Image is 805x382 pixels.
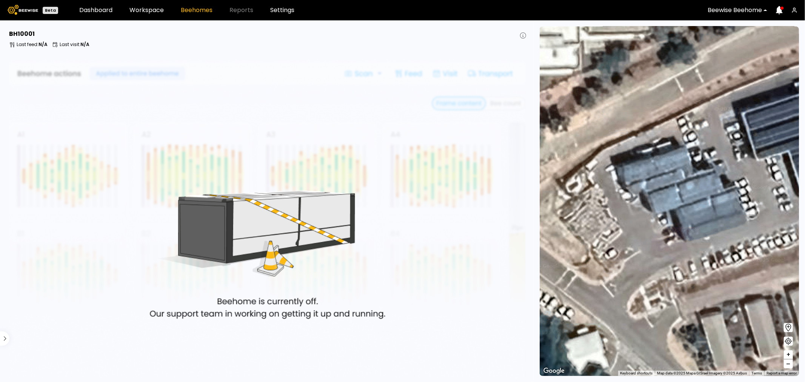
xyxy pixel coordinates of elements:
[80,41,89,48] b: N/A
[784,359,793,368] button: –
[767,371,797,375] a: Report a map error
[787,359,791,369] span: –
[60,42,89,47] p: Last visit :
[9,31,35,37] h3: BH 10001
[229,7,253,13] span: Reports
[38,41,48,48] b: N/A
[43,7,58,14] div: Beta
[129,7,164,13] a: Workspace
[17,42,48,47] p: Last feed :
[657,371,747,375] span: Map data ©2025 Mapa GISrael Imagery ©2025 Airbus
[270,7,294,13] a: Settings
[181,7,212,13] a: Beehomes
[620,371,653,376] button: Keyboard shortcuts
[8,5,38,15] img: Beewise logo
[751,371,762,375] a: Terms (opens in new tab)
[786,350,791,359] span: +
[542,366,566,376] img: Google
[542,366,566,376] a: Open this area in Google Maps (opens a new window)
[784,350,793,359] button: +
[79,7,112,13] a: Dashboard
[9,60,528,378] img: Empty State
